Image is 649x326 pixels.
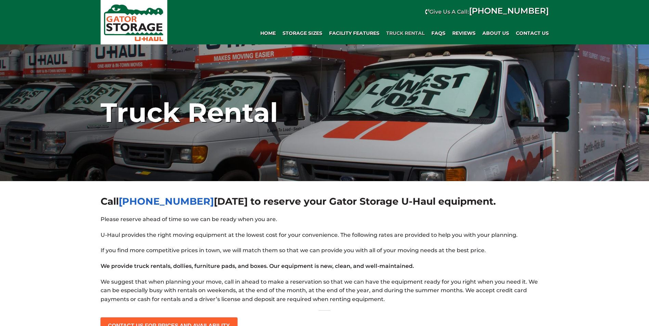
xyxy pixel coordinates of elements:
span: About Us [482,30,509,36]
span: Facility Features [329,30,379,36]
h1: Call [DATE] to reserve your Gator Storage U-Haul equipment. [101,195,549,208]
span: Home [260,30,276,36]
a: REVIEWS [449,26,479,40]
p: If you find more competitive prices in town, we will match them so that we can provide you with a... [101,246,549,255]
span: Storage Sizes [283,30,322,36]
a: Contact Us [512,26,552,40]
p: Please reserve ahead of time so we can be ready when you are. [101,215,549,224]
a: Truck Rental [383,26,428,40]
a: [PHONE_NUMBER] [119,195,214,207]
p: U-Haul provides the right moving equipment at the lowest cost for your convenience. The following... [101,231,549,240]
div: Main navigation [171,26,552,40]
a: Facility Features [326,26,383,40]
p: We suggest that when planning your move, call in ahead to make a reservation so that we can have ... [101,277,549,304]
strong: We provide truck rentals, dollies, furniture pads, and boxes. Our equipment is new, clean, and we... [101,263,414,269]
a: Storage Sizes [279,26,326,40]
span: FAQs [431,30,445,36]
strong: Give Us A Call: [429,9,549,15]
a: About Us [479,26,512,40]
span: Contact Us [516,30,549,36]
a: Home [257,26,279,40]
span: REVIEWS [452,30,476,36]
span: Truck Rental [386,30,425,36]
h1: Truck Rental [101,97,549,129]
a: FAQs [428,26,449,40]
a: [PHONE_NUMBER] [469,6,549,16]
